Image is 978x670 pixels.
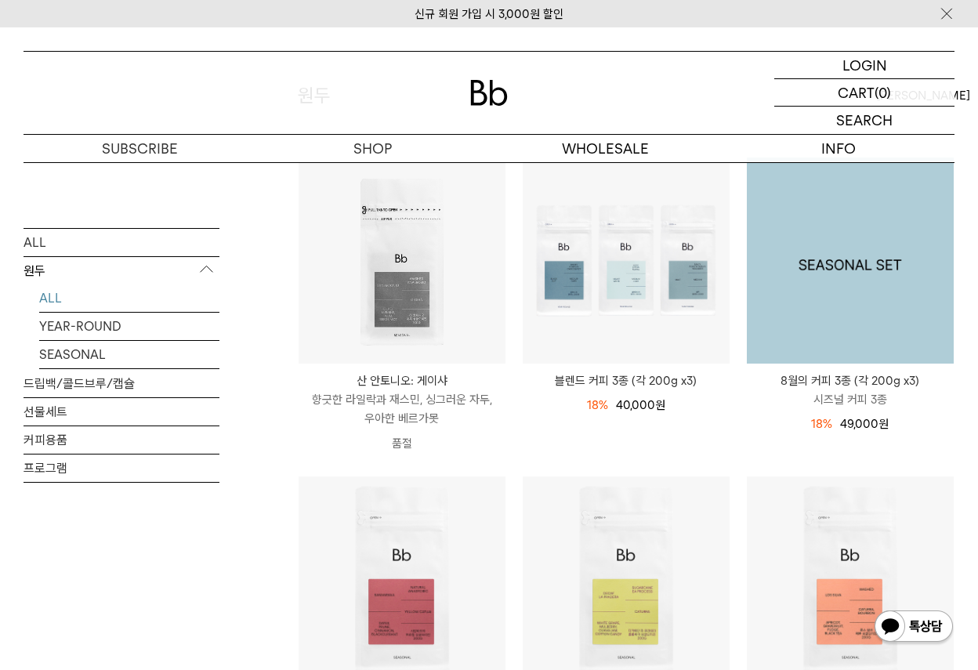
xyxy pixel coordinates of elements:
[299,428,505,459] p: 품절
[24,397,219,425] a: 선물세트
[875,79,891,106] p: (0)
[39,340,219,368] a: SEASONAL
[747,371,954,409] a: 8월의 커피 3종 (각 200g x3) 시즈널 커피 3종
[39,312,219,339] a: YEAR-ROUND
[523,371,730,390] a: 블렌드 커피 3종 (각 200g x3)
[747,371,954,390] p: 8월의 커피 3종 (각 200g x3)
[24,135,256,162] a: SUBSCRIBE
[722,135,954,162] p: INFO
[747,390,954,409] p: 시즈널 커피 3종
[299,371,505,428] a: 산 안토니오: 게이샤 향긋한 라일락과 재스민, 싱그러운 자두, 우아한 베르가못
[299,371,505,390] p: 산 안토니오: 게이샤
[523,158,730,364] img: 블렌드 커피 3종 (각 200g x3)
[811,415,832,433] div: 18%
[24,454,219,481] a: 프로그램
[878,417,889,431] span: 원
[24,369,219,397] a: 드립백/콜드브루/캡슐
[836,107,893,134] p: SEARCH
[24,228,219,255] a: ALL
[774,52,954,79] a: LOGIN
[39,284,219,311] a: ALL
[256,135,489,162] a: SHOP
[747,158,954,364] img: 1000000743_add2_021.png
[24,256,219,284] p: 원두
[873,609,954,646] img: 카카오톡 채널 1:1 채팅 버튼
[470,80,508,106] img: 로고
[838,79,875,106] p: CART
[299,390,505,428] p: 향긋한 라일락과 재스민, 싱그러운 자두, 우아한 베르가못
[774,79,954,107] a: CART (0)
[842,52,887,78] p: LOGIN
[587,396,608,415] div: 18%
[415,7,563,21] a: 신규 회원 가입 시 3,000원 할인
[24,426,219,453] a: 커피용품
[616,398,665,412] span: 40,000
[655,398,665,412] span: 원
[840,417,889,431] span: 49,000
[489,135,722,162] p: WHOLESALE
[747,158,954,364] a: 8월의 커피 3종 (각 200g x3)
[299,158,505,364] img: 산 안토니오: 게이샤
